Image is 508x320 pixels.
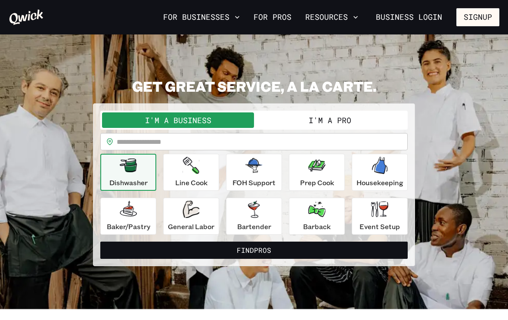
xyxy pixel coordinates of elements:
[356,177,403,188] p: Housekeeping
[302,10,362,25] button: Resources
[289,198,345,235] button: Barback
[175,177,208,188] p: Line Cook
[226,154,282,191] button: FOH Support
[369,8,449,26] a: Business Login
[237,221,271,232] p: Bartender
[352,154,408,191] button: Housekeeping
[109,177,148,188] p: Dishwasher
[250,10,295,25] a: For Pros
[163,154,219,191] button: Line Cook
[303,221,331,232] p: Barback
[107,221,150,232] p: Baker/Pastry
[102,112,254,128] button: I'm a Business
[300,177,334,188] p: Prep Cook
[456,8,499,26] button: Signup
[254,112,406,128] button: I'm a Pro
[160,10,243,25] button: For Businesses
[100,198,156,235] button: Baker/Pastry
[100,242,408,259] button: FindPros
[168,221,214,232] p: General Labor
[93,78,415,95] h2: GET GREAT SERVICE, A LA CARTE.
[232,177,276,188] p: FOH Support
[226,198,282,235] button: Bartender
[352,198,408,235] button: Event Setup
[100,154,156,191] button: Dishwasher
[163,198,219,235] button: General Labor
[359,221,400,232] p: Event Setup
[289,154,345,191] button: Prep Cook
